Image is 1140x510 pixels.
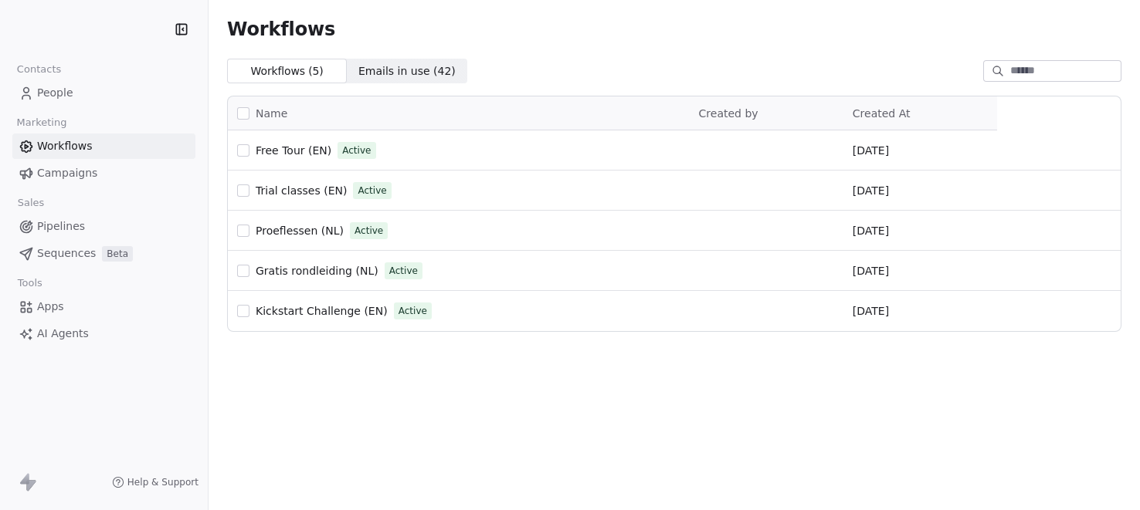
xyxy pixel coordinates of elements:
span: Workflows [37,138,93,154]
span: Active [389,264,418,278]
span: Contacts [10,58,68,81]
span: [DATE] [853,263,889,279]
span: [DATE] [853,183,889,198]
a: Pipelines [12,214,195,239]
span: Trial classes (EN) [256,184,347,197]
a: Kickstart Challenge (EN) [256,303,388,319]
span: [DATE] [853,143,889,158]
a: Free Tour (EN) [256,143,331,158]
span: Active [399,304,427,318]
span: Free Tour (EN) [256,144,331,157]
a: People [12,80,195,106]
span: Gratis rondleiding (NL) [256,265,378,277]
span: Sequences [37,245,96,262]
span: Kickstart Challenge (EN) [256,305,388,317]
span: Active [342,144,371,157]
span: Active [355,224,383,238]
span: Created At [853,107,911,120]
span: Tools [11,272,49,295]
span: Help & Support [127,476,198,488]
a: Help & Support [112,476,198,488]
a: Trial classes (EN) [256,183,347,198]
span: Beta [102,246,133,262]
a: Campaigns [12,160,195,186]
span: Marketing [10,111,73,134]
span: Pipelines [37,218,85,235]
span: People [37,85,73,101]
a: AI Agents [12,321,195,346]
span: Created by [699,107,758,120]
span: Workflows [227,19,335,40]
a: Workflows [12,133,195,159]
span: Name [256,106,287,122]
a: SequencesBeta [12,241,195,266]
a: Gratis rondleiding (NL) [256,263,378,279]
span: Campaigns [37,165,97,181]
span: Active [358,184,386,198]
span: [DATE] [853,223,889,238]
span: [DATE] [853,303,889,319]
span: AI Agents [37,326,89,342]
span: Emails in use ( 42 ) [358,63,456,79]
span: Sales [11,191,51,214]
span: Apps [37,299,64,315]
a: Proeflessen (NL) [256,223,344,238]
span: Proeflessen (NL) [256,225,344,237]
a: Apps [12,294,195,319]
